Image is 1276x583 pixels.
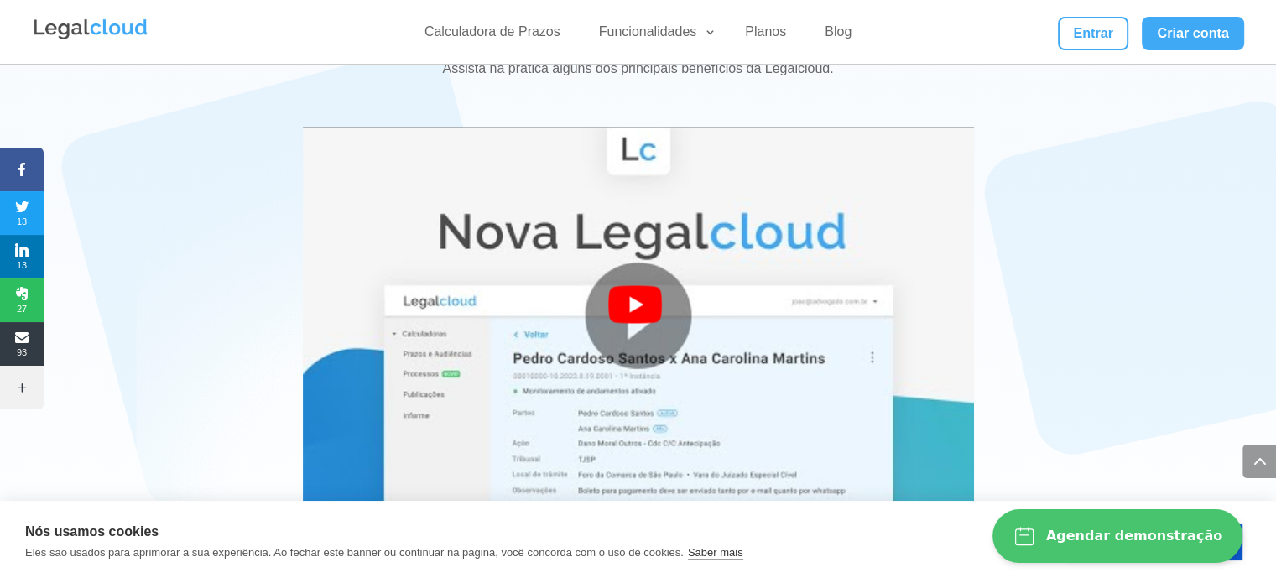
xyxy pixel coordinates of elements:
[688,546,743,560] a: Saber mais
[25,524,159,539] strong: Nós usamos cookies
[414,23,570,48] a: Calculadora de Prazos
[735,23,796,48] a: Planos
[32,30,149,44] a: Logo da Legalcloud
[32,17,149,42] img: Legalcloud Logo
[25,546,684,559] p: Eles são usados para aprimorar a sua experiência. Ao fechar este banner ou continuar na página, v...
[185,57,1091,81] p: Assista na prática alguns dos principais benefícios da Legalcloud.
[815,23,862,48] a: Blog
[1142,17,1244,50] a: Criar conta
[1058,17,1128,50] a: Entrar
[589,23,717,48] a: Funcionalidades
